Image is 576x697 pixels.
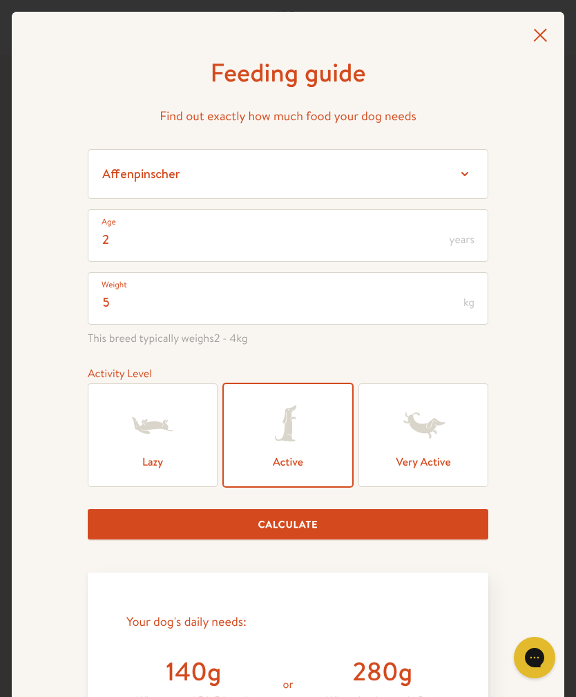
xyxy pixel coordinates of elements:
[88,365,488,383] div: Activity Level
[223,383,353,486] label: Active
[126,611,450,633] div: Your dog's daily needs:
[450,234,474,245] span: years
[88,383,218,486] label: Lazy
[88,330,488,348] span: This breed typically weighs kg
[214,331,237,346] span: 2 - 4
[358,383,488,486] label: Very Active
[88,509,488,540] button: Calculate
[88,272,488,325] input: Enter weight
[88,106,488,127] p: Find out exactly how much food your dog needs
[102,278,127,292] label: Weight
[88,209,488,262] input: Enter age
[102,215,116,229] label: Age
[282,677,293,692] span: or
[463,297,474,308] span: kg
[507,632,562,683] iframe: Gorgias live chat messenger
[316,655,450,688] div: 280g
[88,56,488,89] h1: Feeding guide
[126,655,260,688] div: 140g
